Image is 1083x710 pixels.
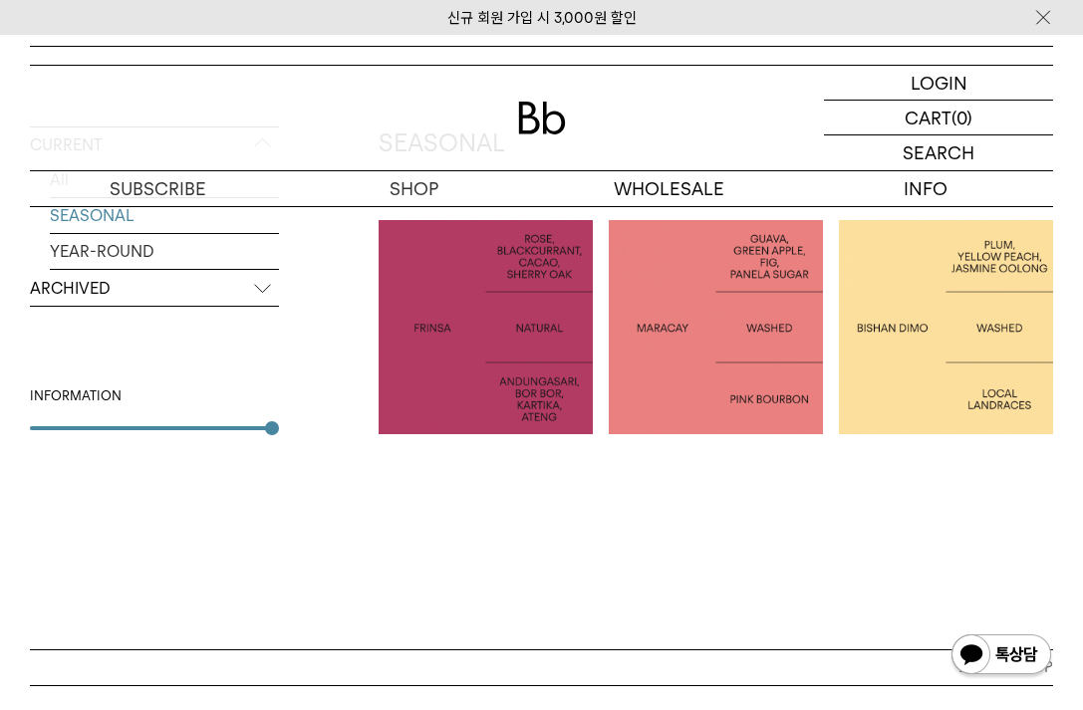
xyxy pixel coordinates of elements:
p: CART [905,101,951,134]
a: YEAR-ROUND [50,234,279,269]
a: LOGIN [824,66,1053,101]
a: 에티오피아 비샨 디모ETHIOPIA BISHAN DIMO [839,220,1053,434]
p: (0) [951,101,972,134]
div: INFORMATION [30,386,279,406]
a: CART (0) [824,101,1053,135]
button: BACK TO TOP [30,649,1053,685]
a: SHOP [286,171,542,206]
p: INFO [797,171,1053,206]
img: 로고 [518,102,566,134]
p: ARCHIVED [30,271,279,307]
a: 신규 회원 가입 시 3,000원 할인 [447,9,637,27]
img: 카카오톡 채널 1:1 채팅 버튼 [949,632,1053,680]
p: SEARCH [903,135,974,170]
a: SUBSCRIBE [30,171,286,206]
a: SEASONAL [50,198,279,233]
a: 콜롬비아 마라카이COLOMBIA MARACAY [609,220,823,434]
a: 인도네시아 프린자 내추럴INDONESIA FRINSA NATURAL [379,220,593,434]
p: WHOLESALE [542,171,798,206]
p: LOGIN [911,66,967,100]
